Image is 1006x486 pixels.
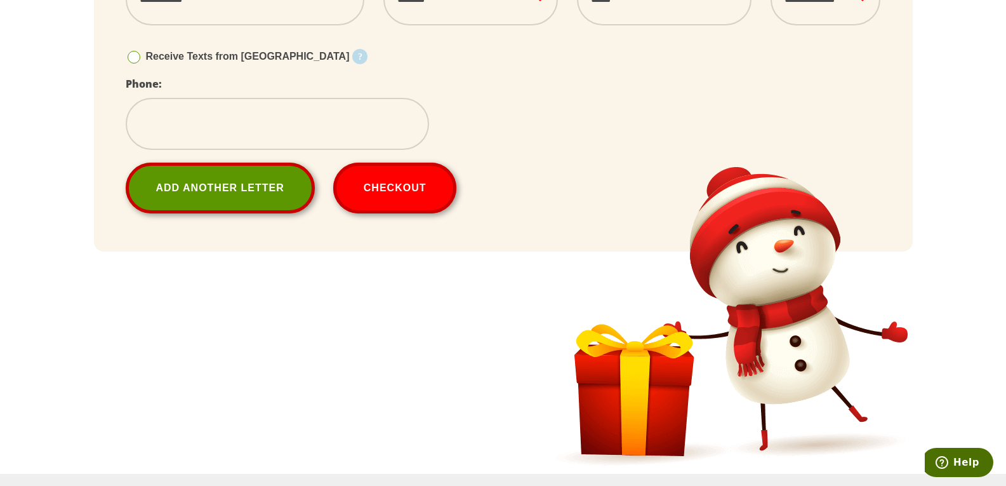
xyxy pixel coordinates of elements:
a: Add Another Letter [126,163,315,213]
button: Checkout [333,163,457,213]
img: Snowman [548,160,913,471]
label: Phone: [126,77,162,91]
span: Receive Texts from [GEOGRAPHIC_DATA] [146,51,350,62]
iframe: Opens a widget where you can find more information [925,448,993,480]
